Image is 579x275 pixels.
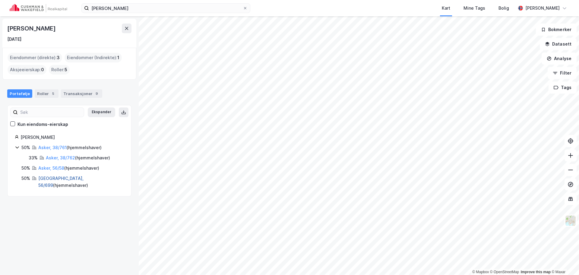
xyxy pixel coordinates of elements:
[490,270,519,274] a: OpenStreetMap
[38,165,99,172] div: ( hjemmelshaver )
[21,165,30,172] div: 50%
[472,270,489,274] a: Mapbox
[38,165,64,171] a: Asker, 56/58
[442,5,450,12] div: Kart
[521,270,551,274] a: Improve this map
[21,175,30,182] div: 50%
[21,144,30,151] div: 50%
[38,176,84,188] a: [GEOGRAPHIC_DATA], 56/699
[35,89,59,98] div: Roller
[38,175,124,189] div: ( hjemmelshaver )
[17,121,68,128] div: Kun eiendoms-eierskap
[94,91,100,97] div: 9
[38,144,102,151] div: ( hjemmelshaver )
[464,5,485,12] div: Mine Tags
[46,154,110,161] div: ( hjemmelshaver )
[542,53,577,65] button: Analyse
[549,82,577,94] button: Tags
[549,246,579,275] iframe: Chat Widget
[38,145,67,150] a: Asker, 38/761
[57,54,60,61] span: 3
[536,24,577,36] button: Bokmerker
[88,107,115,117] button: Ekspander
[41,66,44,73] span: 0
[89,4,243,13] input: Søk på adresse, matrikkel, gårdeiere, leietakere eller personer
[8,53,62,62] div: Eiendommer (direkte) :
[7,89,32,98] div: Portefølje
[565,215,576,226] img: Z
[49,65,70,75] div: Roller :
[7,24,57,33] div: [PERSON_NAME]
[61,89,102,98] div: Transaksjoner
[548,67,577,79] button: Filter
[8,65,46,75] div: Aksjeeierskap :
[21,134,124,141] div: [PERSON_NAME]
[50,91,56,97] div: 5
[65,53,122,62] div: Eiendommer (Indirekte) :
[7,36,21,43] div: [DATE]
[46,155,75,160] a: Asker, 38/762
[18,108,84,117] input: Søk
[540,38,577,50] button: Datasett
[65,66,67,73] span: 5
[29,154,38,161] div: 33%
[117,54,119,61] span: 1
[525,5,560,12] div: [PERSON_NAME]
[10,4,67,12] img: cushman-wakefield-realkapital-logo.202ea83816669bd177139c58696a8fa1.svg
[498,5,509,12] div: Bolig
[549,246,579,275] div: Kontrollprogram for chat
